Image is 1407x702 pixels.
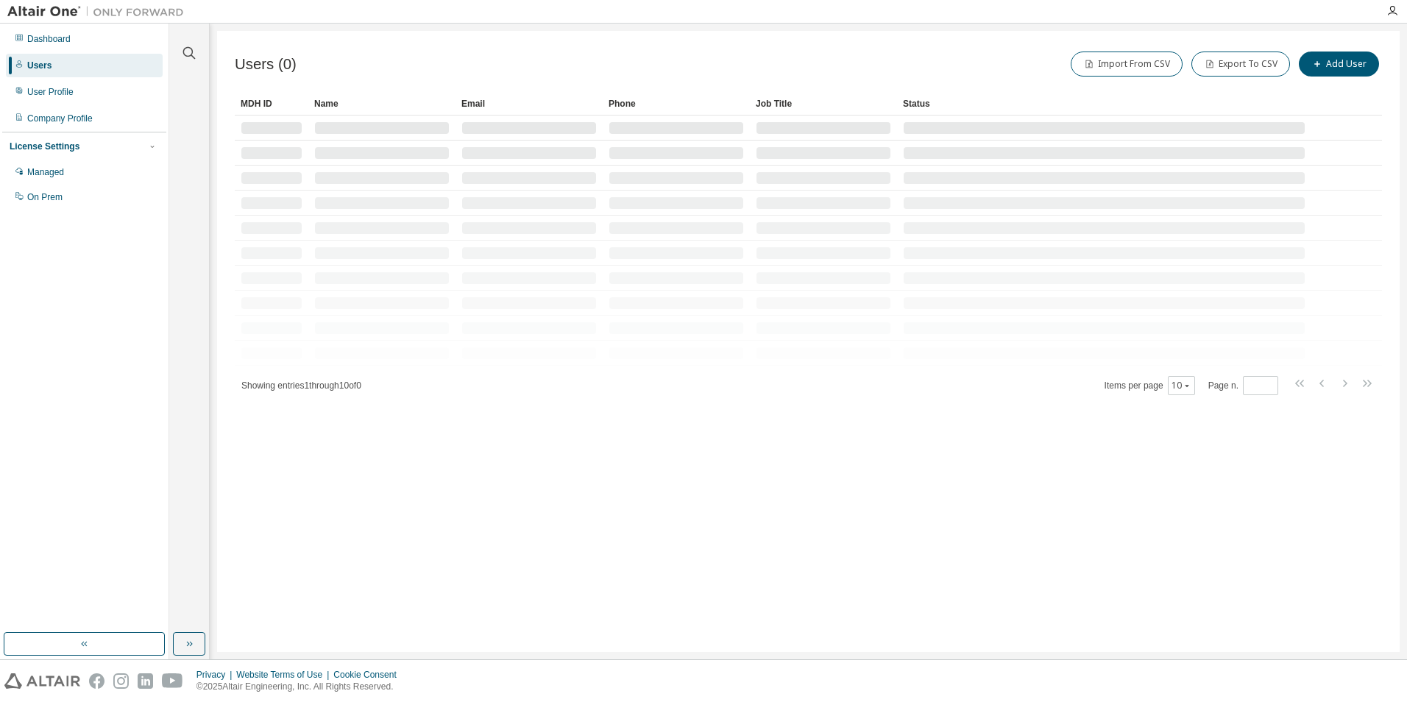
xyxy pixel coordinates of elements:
[4,673,80,689] img: altair_logo.svg
[1172,380,1191,391] button: 10
[7,4,191,19] img: Altair One
[10,141,79,152] div: License Settings
[1299,52,1379,77] button: Add User
[196,669,236,681] div: Privacy
[609,92,744,116] div: Phone
[235,56,297,73] span: Users (0)
[241,92,302,116] div: MDH ID
[27,191,63,203] div: On Prem
[138,673,153,689] img: linkedin.svg
[756,92,891,116] div: Job Title
[1208,376,1278,395] span: Page n.
[27,113,93,124] div: Company Profile
[27,60,52,71] div: Users
[113,673,129,689] img: instagram.svg
[162,673,183,689] img: youtube.svg
[1105,376,1195,395] span: Items per page
[903,92,1305,116] div: Status
[1071,52,1183,77] button: Import From CSV
[27,33,71,45] div: Dashboard
[333,669,405,681] div: Cookie Consent
[27,86,74,98] div: User Profile
[236,669,333,681] div: Website Terms of Use
[27,166,64,178] div: Managed
[461,92,597,116] div: Email
[89,673,104,689] img: facebook.svg
[196,681,405,693] p: © 2025 Altair Engineering, Inc. All Rights Reserved.
[241,380,361,391] span: Showing entries 1 through 10 of 0
[1191,52,1290,77] button: Export To CSV
[314,92,450,116] div: Name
